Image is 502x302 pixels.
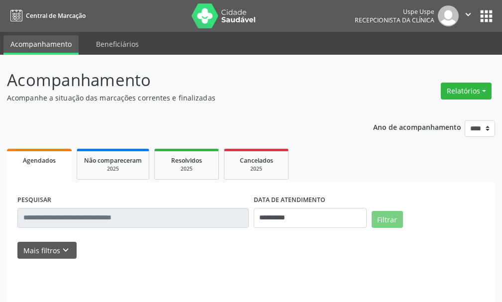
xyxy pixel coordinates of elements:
[355,16,434,24] span: Recepcionista da clínica
[441,83,492,100] button: Relatórios
[3,35,79,55] a: Acompanhamento
[26,11,86,20] span: Central de Marcação
[373,120,461,133] p: Ano de acompanhamento
[17,193,51,208] label: PESQUISAR
[89,35,146,53] a: Beneficiários
[240,156,273,165] span: Cancelados
[84,165,142,173] div: 2025
[162,165,211,173] div: 2025
[23,156,56,165] span: Agendados
[7,7,86,24] a: Central de Marcação
[254,193,325,208] label: DATA DE ATENDIMENTO
[463,9,474,20] i: 
[60,245,71,256] i: keyboard_arrow_down
[171,156,202,165] span: Resolvidos
[459,5,478,26] button: 
[17,242,77,259] button: Mais filtroskeyboard_arrow_down
[7,93,349,103] p: Acompanhe a situação das marcações correntes e finalizadas
[84,156,142,165] span: Não compareceram
[478,7,495,25] button: apps
[231,165,281,173] div: 2025
[438,5,459,26] img: img
[355,7,434,16] div: Uspe Uspe
[7,68,349,93] p: Acompanhamento
[372,211,403,228] button: Filtrar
